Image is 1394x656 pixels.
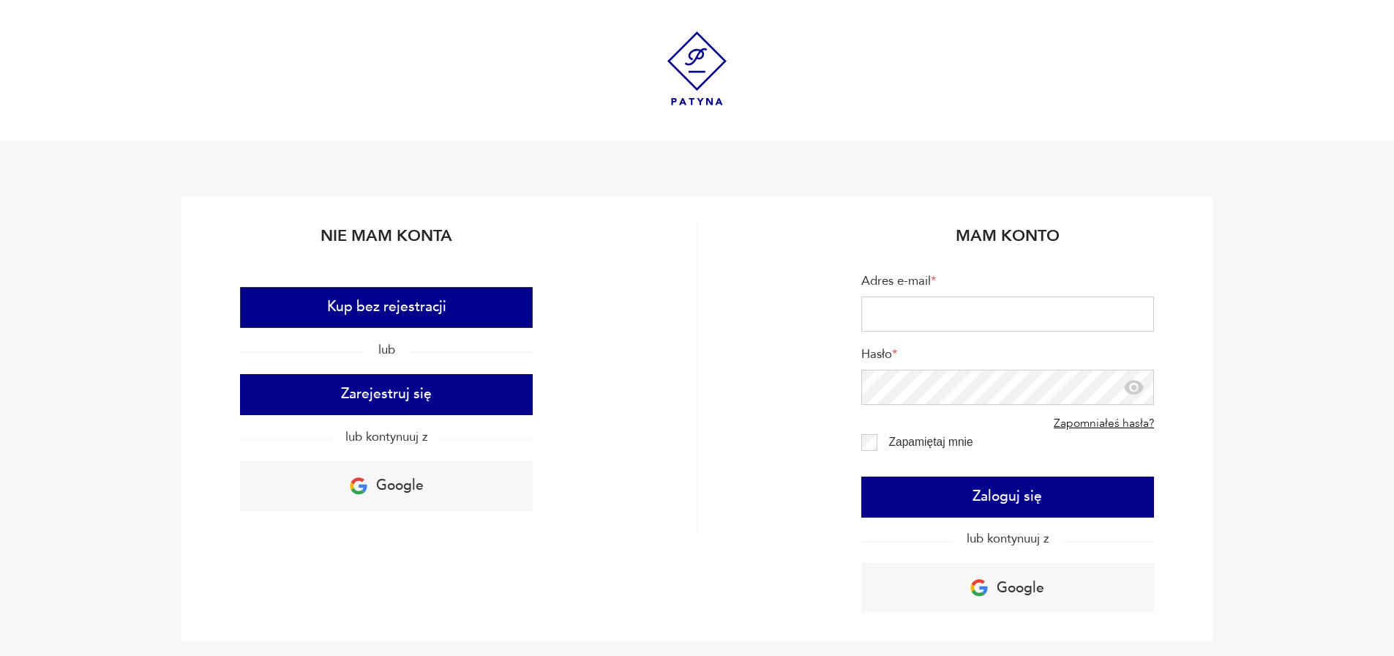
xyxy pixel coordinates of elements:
a: Zapomniałeś hasła? [1054,417,1154,430]
p: Google [997,575,1044,602]
label: Hasło [861,346,1154,370]
label: Zapamiętaj mnie [888,436,973,448]
h2: Mam konto [861,225,1154,259]
img: Patyna - sklep z meblami i dekoracjami vintage [660,31,734,105]
span: lub kontynuuj z [331,428,441,445]
a: Google [240,461,533,511]
button: Zarejestruj się [240,374,533,415]
button: Zaloguj się [861,477,1154,518]
img: Ikona Google [970,579,988,597]
span: lub [364,341,408,358]
label: Adres e-mail [861,273,1154,297]
span: lub kontynuuj z [953,530,1063,547]
img: Ikona Google [350,477,367,495]
a: Google [861,563,1154,613]
button: Kup bez rejestracji [240,287,533,328]
p: Google [376,472,424,499]
h2: Nie mam konta [240,225,533,259]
